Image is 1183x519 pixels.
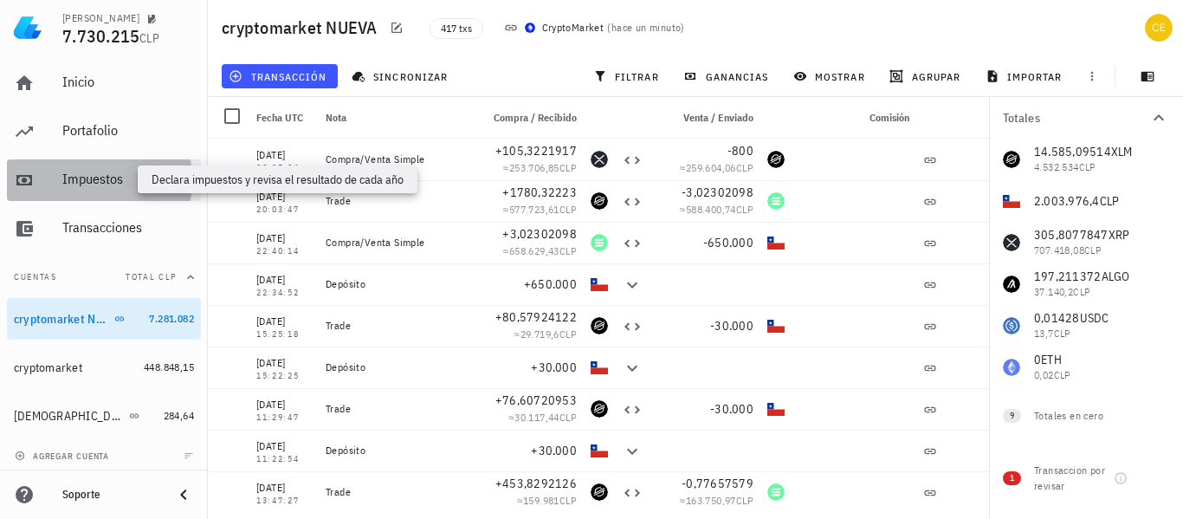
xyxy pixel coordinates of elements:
[1145,14,1173,42] div: avatar
[232,69,326,83] span: transacción
[508,411,577,424] span: ≈
[503,161,577,174] span: ≈
[256,313,312,330] div: [DATE]
[676,64,779,88] button: ganancias
[222,14,385,42] h1: cryptomarket NUEVA
[502,226,577,242] span: +3,02302098
[792,97,916,139] div: Comisión
[727,143,753,159] span: -800
[256,455,312,464] div: 11:22:54
[767,400,785,418] div: CLP-icon
[591,442,608,459] div: CLP-icon
[559,244,577,257] span: CLP
[682,185,753,200] span: -3,02302098
[514,328,577,341] span: ≈
[686,494,736,507] span: 163.750,97
[256,396,312,413] div: [DATE]
[10,447,117,464] button: agregar cuenta
[517,494,577,507] span: ≈
[494,111,577,124] span: Compra / Recibido
[256,479,312,496] div: [DATE]
[495,476,577,491] span: +453,8292126
[525,23,535,33] img: CryptoMKT
[736,494,753,507] span: CLP
[591,400,608,418] div: XLM-icon
[514,411,559,424] span: 30.117,44
[542,19,604,36] div: CryptoMarket
[524,276,577,292] span: +650.000
[503,203,577,216] span: ≈
[256,164,312,172] div: 22:05:34
[326,277,466,291] div: Depósito
[523,494,559,507] span: 159.981
[256,188,312,205] div: [DATE]
[591,151,608,168] div: XRP-icon
[14,14,42,42] img: LedgiFi
[14,360,82,375] div: cryptomarket
[520,328,559,341] span: 29.719,6
[736,203,753,216] span: CLP
[144,360,194,373] span: 448.848,15
[7,62,201,104] a: Inicio
[326,444,466,457] div: Depósito
[1034,408,1135,424] div: Totales en cero
[326,402,466,416] div: Trade
[591,317,608,334] div: XLM-icon
[509,244,559,257] span: 658.629,43
[607,19,684,36] span: ( )
[326,111,346,124] span: Nota
[591,483,608,501] div: XLM-icon
[495,392,577,408] span: +76,60720953
[978,64,1073,88] button: importar
[682,476,753,491] span: -0,77657579
[680,494,753,507] span: ≈
[559,411,577,424] span: CLP
[502,185,577,200] span: +1780,32223
[326,152,466,166] div: Compra/Venta Simple
[509,161,559,174] span: 253.706,85
[989,69,1063,83] span: importar
[767,483,785,501] div: SOL-icon
[1010,409,1014,423] span: 9
[7,298,201,340] a: cryptomarket NUEVA 7.281.082
[7,111,201,152] a: Portafolio
[256,205,312,214] div: 20:03:47
[256,271,312,289] div: [DATE]
[126,271,177,282] span: Total CLP
[586,64,669,88] button: filtrar
[256,372,312,380] div: 15:22:25
[559,203,577,216] span: CLP
[989,97,1183,139] button: Totales
[256,289,312,297] div: 22:34:52
[473,97,584,139] div: Compra / Recibido
[786,64,876,88] button: mostrar
[703,235,753,250] span: -650.000
[531,360,577,375] span: +30.000
[503,244,577,257] span: ≈
[256,247,312,256] div: 22:40:14
[18,451,109,462] span: agregar cuenta
[736,161,753,174] span: CLP
[7,208,201,250] a: Transacciones
[256,111,303,124] span: Fecha UTC
[591,234,608,251] div: SOL-icon
[355,69,448,83] span: sincronizar
[256,496,312,505] div: 13:47:27
[249,97,319,139] div: Fecha UTC
[591,192,608,210] div: XLM-icon
[256,413,312,422] div: 11:29:47
[326,485,466,499] div: Trade
[797,69,865,83] span: mostrar
[591,359,608,376] div: CLP-icon
[14,312,111,327] div: cryptomarket NUEVA
[149,312,194,325] span: 7.281.082
[710,401,753,417] span: -30.000
[680,161,753,174] span: ≈
[7,256,201,298] button: CuentasTotal CLP
[62,122,194,139] div: Portafolio
[531,443,577,458] span: +30.000
[1034,463,1107,494] div: Transaccion por revisar
[687,69,768,83] span: ganancias
[1003,112,1148,124] div: Totales
[495,143,577,159] span: +105,3221917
